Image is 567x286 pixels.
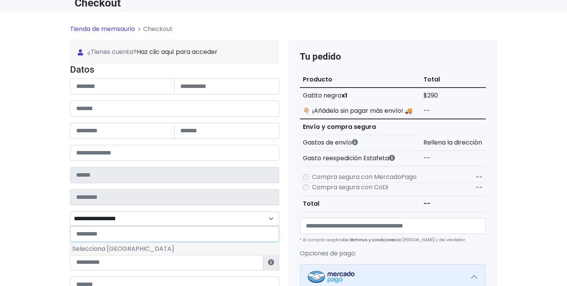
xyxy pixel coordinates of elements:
[420,151,485,166] td: --
[300,103,421,119] td: 👇🏼 ¡Añádelo sin pagar más envío! 🚚
[70,64,279,75] h4: Datos
[476,183,483,192] span: --
[343,237,396,243] a: los términos y condiciones
[308,271,355,283] img: Mercadopago Logo
[78,47,271,57] span: ¿Tienes cuenta?
[300,196,421,212] th: Total
[137,47,217,56] a: Haz clic aquí para acceder
[389,155,395,161] i: Estafeta cobra este monto extra por ser un CP de difícil acceso
[476,173,483,182] span: --
[342,91,347,100] strong: x1
[70,24,135,33] a: Tienda de memsaurio
[300,72,421,88] th: Producto
[420,196,485,212] td: --
[300,249,486,258] p: Opciones de pago:
[70,24,497,40] nav: breadcrumb
[70,242,279,255] li: Selecciona [GEOGRAPHIC_DATA]
[312,183,388,192] label: Compra segura con CoDi
[268,259,274,265] i: Estafeta lo usará para ponerse en contacto en caso de tener algún problema con el envío
[135,24,173,34] li: Checkout
[420,135,485,151] td: Rellena la dirección
[300,51,486,62] h4: Tu pedido
[312,172,417,182] label: Compra segura con MercadoPago
[300,151,421,166] th: Gasto reexpedición Estafeta
[300,135,421,151] th: Gastos de envío
[420,88,485,103] td: $290
[420,72,485,88] th: Total
[300,119,421,135] th: Envío y compra segura
[420,103,485,119] td: --
[300,237,486,243] p: * Al comprar aceptas de [PERSON_NAME] y del vendedor
[300,88,421,103] td: Gatito negro
[352,139,358,145] i: Los gastos de envío dependen de códigos postales. ¡Te puedes llevar más productos en un solo envío !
